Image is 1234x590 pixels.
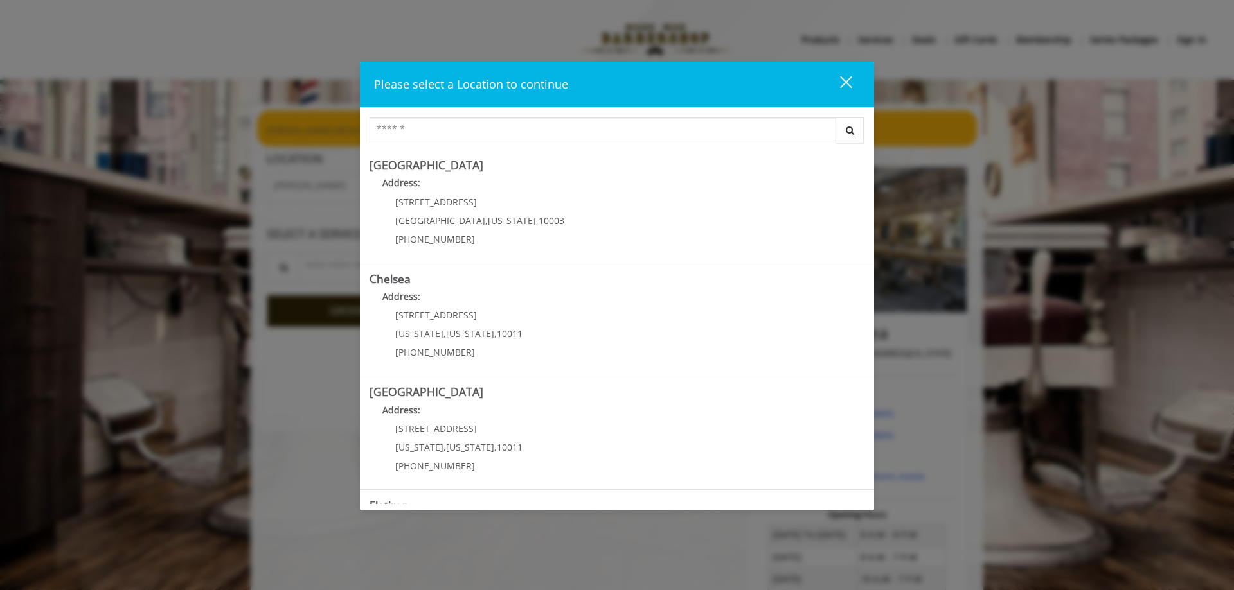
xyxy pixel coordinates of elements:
[382,177,420,189] b: Address:
[395,196,477,208] span: [STREET_ADDRESS]
[382,404,420,416] b: Address:
[374,76,568,92] span: Please select a Location to continue
[395,422,477,435] span: [STREET_ADDRESS]
[843,126,857,135] i: Search button
[494,327,497,340] span: ,
[485,214,488,227] span: ,
[370,117,836,143] input: Search Center
[370,117,864,150] div: Center Select
[370,271,411,286] b: Chelsea
[395,309,477,321] span: [STREET_ADDRESS]
[370,157,483,173] b: [GEOGRAPHIC_DATA]
[443,441,446,453] span: ,
[395,233,475,245] span: [PHONE_NUMBER]
[382,290,420,302] b: Address:
[446,441,494,453] span: [US_STATE]
[395,441,443,453] span: [US_STATE]
[395,327,443,340] span: [US_STATE]
[446,327,494,340] span: [US_STATE]
[395,214,485,227] span: [GEOGRAPHIC_DATA]
[370,384,483,399] b: [GEOGRAPHIC_DATA]
[395,346,475,358] span: [PHONE_NUMBER]
[494,441,497,453] span: ,
[488,214,536,227] span: [US_STATE]
[825,75,851,94] div: close dialog
[370,498,409,513] b: Flatiron
[816,71,860,98] button: close dialog
[443,327,446,340] span: ,
[497,327,523,340] span: 10011
[539,214,564,227] span: 10003
[395,460,475,472] span: [PHONE_NUMBER]
[536,214,539,227] span: ,
[497,441,523,453] span: 10011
